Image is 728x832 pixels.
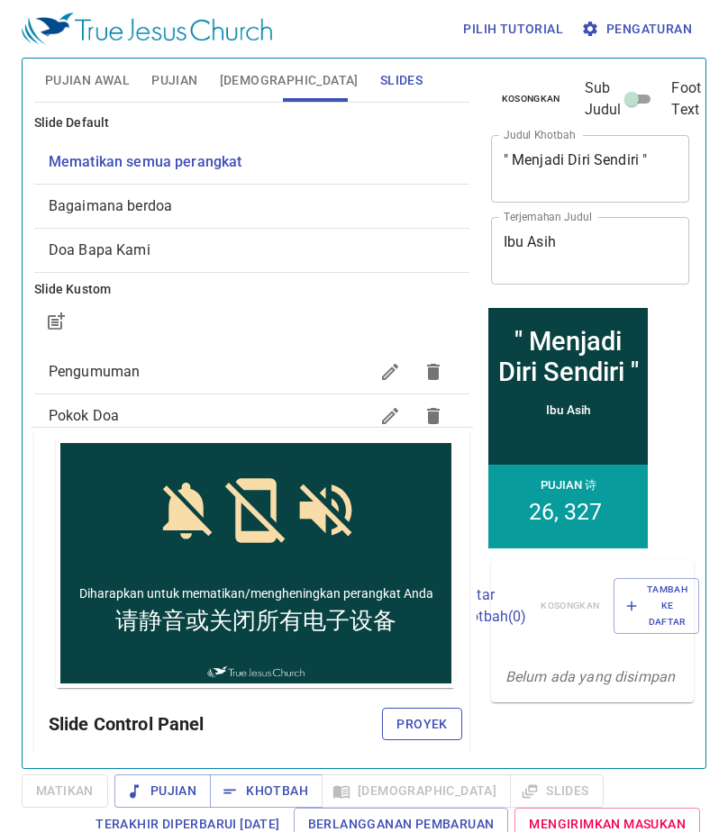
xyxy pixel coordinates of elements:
button: Khotbah [210,774,323,808]
div: Mematikan semua perangkat [34,140,469,184]
span: Kosongkan [502,91,560,107]
span: Pokok Doa [49,407,119,424]
span: Proyek [396,713,447,736]
span: Pujian [151,69,197,92]
button: Pilih tutorial [456,13,570,46]
span: [object Object] [49,197,172,214]
span: Pengaturan [585,18,692,41]
h6: Slide Default [34,113,469,133]
span: [object Object] [49,241,150,258]
span: [DEMOGRAPHIC_DATA] [220,69,359,92]
span: Pujian [129,780,196,802]
p: Daftar Khotbah ( 0 ) [453,584,527,628]
div: Daftar Khotbah(0)KosongkanTambah ke Daftar [491,560,694,653]
span: Slides [380,69,423,92]
button: Pujian [114,774,211,808]
span: Pilih tutorial [463,18,563,41]
h6: Slide Control Panel [49,710,383,738]
span: Pujian Awal [45,69,130,92]
img: True Jesus Church [22,13,272,45]
div: Doa Bapa Kami [34,229,469,272]
span: Footer Text [671,77,713,121]
span: 请静音或关闭所有电子设备 [59,167,341,198]
img: True Jesus Church [151,228,248,240]
div: Pengumuman [34,350,469,393]
button: Tambah ke Daftar [614,578,699,635]
textarea: Ibu Asih [504,233,678,267]
textarea: " Menjadi Diri Sendiri " [504,151,678,185]
span: Diharapkan untuk mematikan/mengheningkan perangkat Anda [23,148,378,162]
h6: Slide Kustom [34,280,469,300]
div: Pokok Doa [34,394,469,438]
span: Pengumuman [49,363,141,380]
span: [object Object] [49,153,242,170]
iframe: from-child [484,303,652,553]
span: Sub Judul [585,77,622,121]
button: Kosongkan [491,88,571,110]
button: Pengaturan [578,13,699,46]
div: Bagaimana berdoa [34,185,469,228]
span: Khotbah [224,780,308,802]
span: Tambah ke Daftar [625,582,687,631]
i: Belum ada yang disimpan [505,668,675,685]
button: Proyek [382,708,461,741]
